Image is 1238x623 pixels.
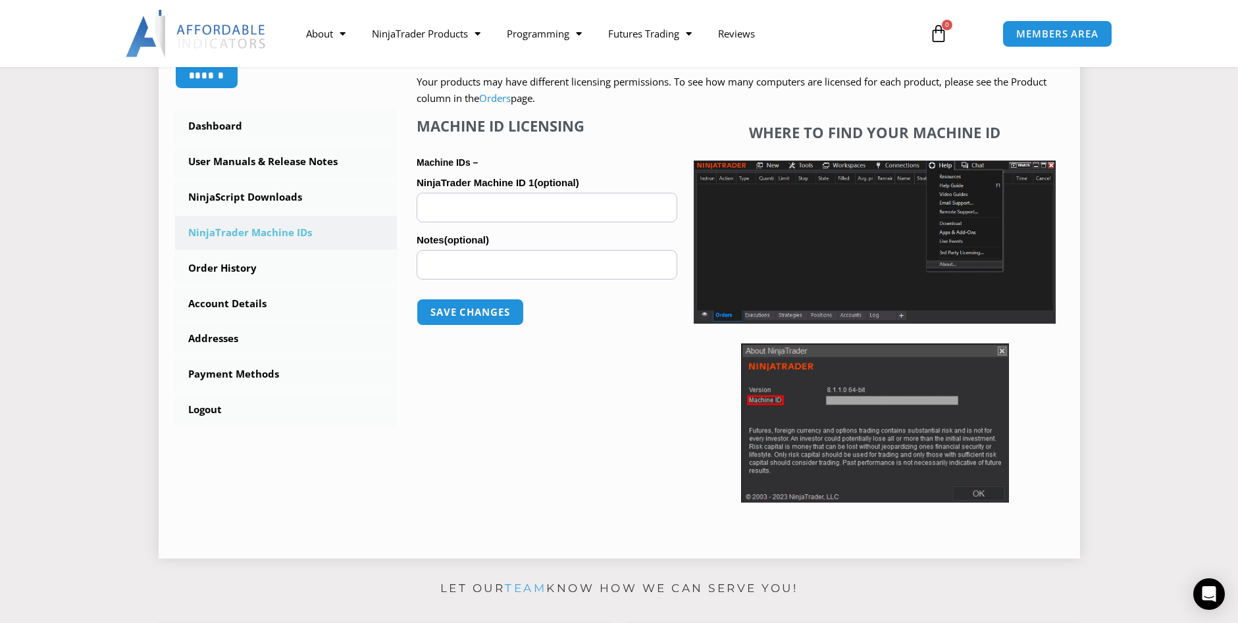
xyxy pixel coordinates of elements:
img: Screenshot 2025-01-17 1155544 | Affordable Indicators – NinjaTrader [694,161,1056,324]
a: Logout [175,393,398,427]
label: NinjaTrader Machine ID 1 [417,173,677,193]
span: (optional) [444,234,489,245]
a: Orders [479,91,511,105]
span: MEMBERS AREA [1016,29,1098,39]
strong: Machine IDs – [417,157,478,168]
a: Reviews [705,18,768,49]
span: (optional) [534,177,579,188]
h4: Where to find your Machine ID [694,124,1056,141]
a: User Manuals & Release Notes [175,145,398,179]
label: Notes [417,230,677,250]
div: Open Intercom Messenger [1193,578,1225,610]
p: Let our know how we can serve you! [159,578,1080,599]
a: Futures Trading [595,18,705,49]
a: 0 [910,14,967,53]
a: NinjaTrader Machine IDs [175,216,398,250]
button: Save changes [417,299,524,326]
a: Dashboard [175,109,398,143]
nav: Account pages [175,109,398,427]
a: Order History [175,251,398,286]
nav: Menu [293,18,914,49]
a: About [293,18,359,49]
img: LogoAI | Affordable Indicators – NinjaTrader [126,10,267,57]
a: Payment Methods [175,357,398,391]
span: Your products may have different licensing permissions. To see how many computers are licensed fo... [417,75,1046,105]
h4: Machine ID Licensing [417,117,677,134]
a: Account Details [175,287,398,321]
a: Addresses [175,322,398,356]
a: NinjaTrader Products [359,18,494,49]
img: Screenshot 2025-01-17 114931 | Affordable Indicators – NinjaTrader [741,343,1009,503]
span: 0 [942,20,952,30]
a: MEMBERS AREA [1002,20,1112,47]
a: NinjaScript Downloads [175,180,398,214]
a: Programming [494,18,595,49]
a: team [505,582,546,595]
